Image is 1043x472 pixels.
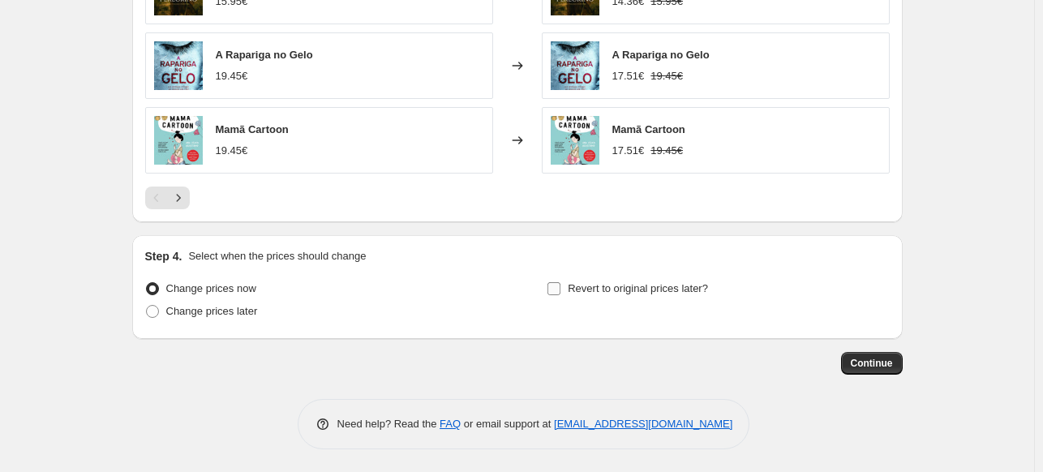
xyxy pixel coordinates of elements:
a: [EMAIL_ADDRESS][DOMAIN_NAME] [554,418,732,430]
button: Next [167,187,190,209]
span: A Rapariga no Gelo [216,49,313,61]
img: mama-cartoon-288744_80x.jpg [551,116,599,165]
strike: 19.45€ [650,68,683,84]
span: Mamã Cartoon [612,123,685,135]
span: Change prices later [166,305,258,317]
button: Continue [841,352,903,375]
a: FAQ [440,418,461,430]
img: mama-cartoon-288744_80x.jpg [154,116,203,165]
h2: Step 4. [145,248,182,264]
span: or email support at [461,418,554,430]
p: Select when the prices should change [188,248,366,264]
img: a-rapariga-no-gelo-469867_80x.jpg [551,41,599,90]
div: 19.45€ [216,143,248,159]
strike: 19.45€ [650,143,683,159]
span: Need help? Read the [337,418,440,430]
span: Revert to original prices later? [568,282,708,294]
img: a-rapariga-no-gelo-469867_80x.jpg [154,41,203,90]
span: Continue [851,357,893,370]
span: A Rapariga no Gelo [612,49,710,61]
nav: Pagination [145,187,190,209]
span: Change prices now [166,282,256,294]
div: 19.45€ [216,68,248,84]
div: 17.51€ [612,68,645,84]
span: Mamã Cartoon [216,123,289,135]
div: 17.51€ [612,143,645,159]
